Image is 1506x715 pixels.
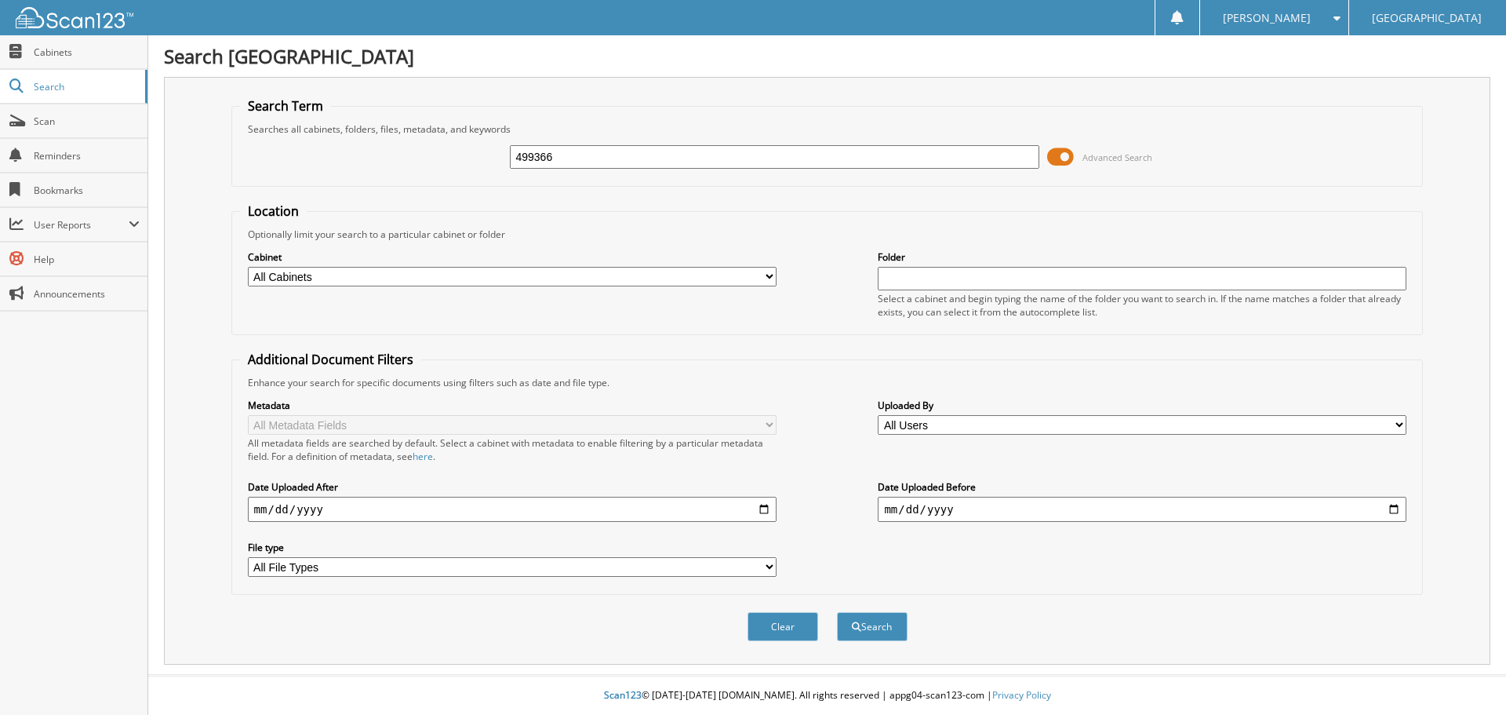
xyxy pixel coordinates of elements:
span: Bookmarks [34,184,140,197]
div: © [DATE]-[DATE] [DOMAIN_NAME]. All rights reserved | appg04-scan123-com | [148,677,1506,715]
button: Clear [748,612,818,641]
input: end [878,497,1406,522]
span: Scan [34,115,140,128]
span: [GEOGRAPHIC_DATA] [1372,13,1482,23]
h1: Search [GEOGRAPHIC_DATA] [164,43,1490,69]
a: Privacy Policy [992,688,1051,702]
img: scan123-logo-white.svg [16,7,133,28]
div: Select a cabinet and begin typing the name of the folder you want to search in. If the name match... [878,292,1406,319]
iframe: Chat Widget [1428,640,1506,715]
div: Enhance your search for specific documents using filters such as date and file type. [240,376,1415,389]
legend: Additional Document Filters [240,351,421,368]
span: Cabinets [34,46,140,59]
label: Cabinet [248,250,777,264]
label: Metadata [248,399,777,412]
label: Date Uploaded Before [878,480,1406,494]
span: User Reports [34,218,129,232]
input: start [248,497,777,522]
span: Help [34,253,140,266]
span: [PERSON_NAME] [1223,13,1311,23]
div: All metadata fields are searched by default. Select a cabinet with metadata to enable filtering b... [248,436,777,463]
button: Search [837,612,908,641]
label: Folder [878,250,1406,264]
span: Announcements [34,287,140,301]
span: Advanced Search [1082,151,1152,163]
legend: Search Term [240,97,331,115]
a: here [413,450,433,463]
span: Scan123 [604,688,642,702]
label: Date Uploaded After [248,480,777,494]
label: Uploaded By [878,399,1406,412]
span: Search [34,80,137,93]
div: Optionally limit your search to a particular cabinet or folder [240,228,1415,241]
div: Searches all cabinets, folders, files, metadata, and keywords [240,122,1415,136]
label: File type [248,541,777,554]
span: Reminders [34,149,140,162]
legend: Location [240,202,307,220]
